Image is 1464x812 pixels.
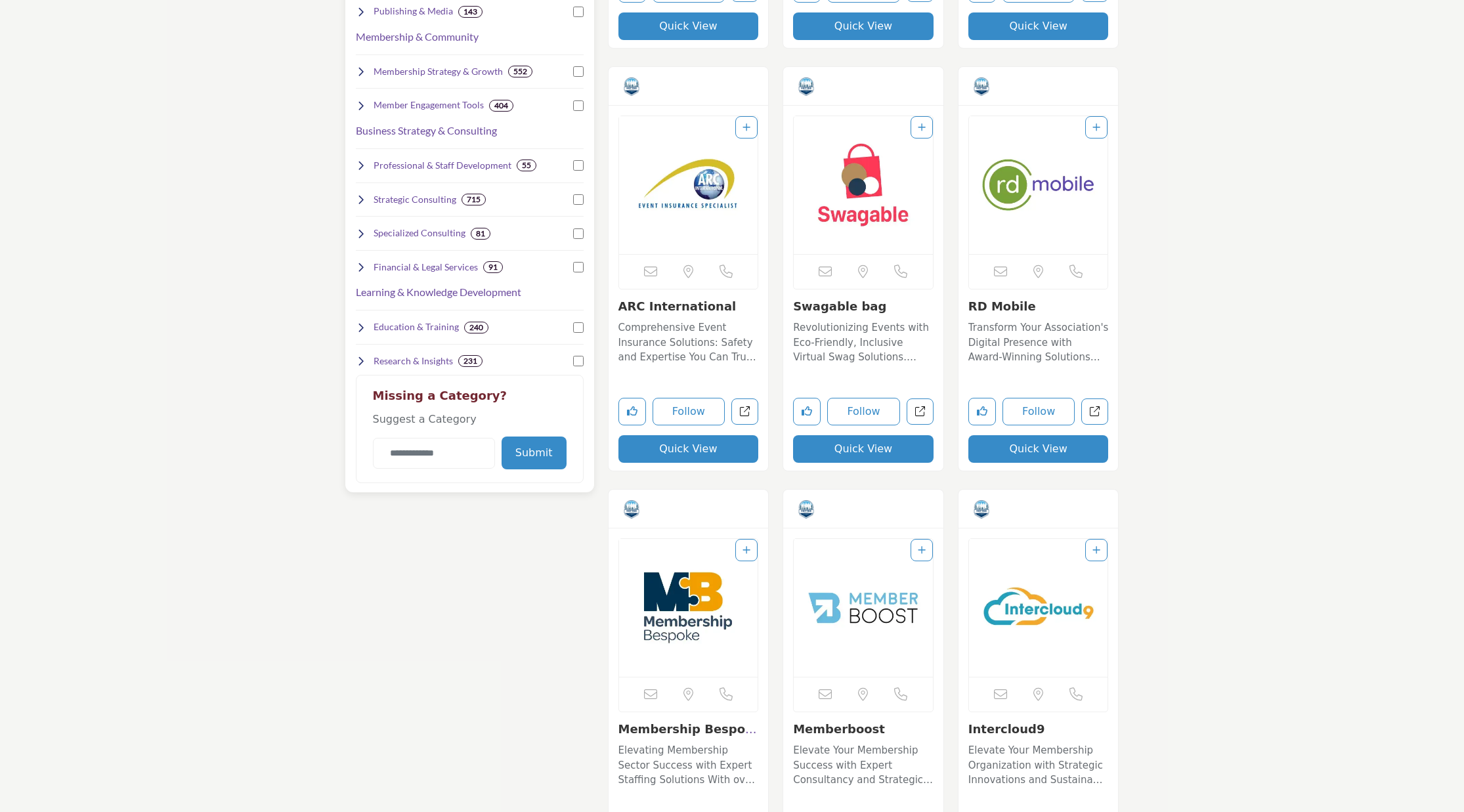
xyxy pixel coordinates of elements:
[622,500,641,519] img: Vetted Partners Badge Icon
[793,299,934,314] h3: Swagable bag
[458,355,483,367] div: 231 Results For Research & Insights
[374,65,503,78] h4: Membership Strategy & Growth : Consulting, recruitment, and non-dues revenue.
[374,5,453,18] h4: Publishing & Media : Content creation, publishing, and advertising.
[489,100,513,112] div: 404 Results For Member Engagement Tools
[356,284,521,300] button: Learning & Knowledge Development
[573,7,584,17] input: Select Publishing & Media checkbox
[573,66,584,77] input: Select Membership Strategy & Growth checkbox
[731,398,758,425] a: Open arc-international in new tab
[573,100,584,111] input: Select Member Engagement Tools checkbox
[968,722,1045,736] a: Intercloud9
[918,122,926,133] a: Add To List
[793,317,934,365] a: Revolutionizing Events with Eco-Friendly, Inclusive Virtual Swag Solutions. Founded by [PERSON_NA...
[374,193,456,206] h4: Strategic Consulting : Management, operational, and governance consulting.
[827,398,900,425] button: Follow
[968,299,1036,313] a: RD Mobile
[618,317,759,365] a: Comprehensive Event Insurance Solutions: Safety and Expertise You Can Trust Supported by globally...
[356,123,497,139] button: Business Strategy & Consulting
[1092,122,1100,133] a: Add To List
[622,77,641,96] img: Vetted Partners Badge Icon
[793,12,934,40] button: Quick View
[743,122,750,133] a: Add To List
[373,389,567,412] h2: Missing a Category?
[794,539,933,677] img: Memberboost
[573,194,584,205] input: Select Strategic Consulting checkbox
[793,722,934,737] h3: Memberboost
[573,356,584,366] input: Select Research & Insights checkbox
[517,160,536,171] div: 55 Results For Professional & Staff Development
[972,77,991,96] img: Vetted Partners Badge Icon
[374,98,484,112] h4: Member Engagement Tools : Technology and platforms to connect members.
[794,539,933,677] a: Open Listing in new tab
[618,722,759,737] h3: Membership Bespoke
[476,229,485,238] b: 81
[469,323,483,332] b: 240
[1002,398,1075,425] button: Follow
[968,740,1109,788] a: Elevate Your Membership Organization with Strategic Innovations and Sustainable Growth Solutions....
[573,228,584,239] input: Select Specialized Consulting checkbox
[969,116,1108,254] a: Open Listing in new tab
[618,722,757,750] a: Membership Bespoke
[374,261,478,274] h4: Financial & Legal Services : Accounting, compliance, and governance solutions.
[968,743,1109,788] p: Elevate Your Membership Organization with Strategic Innovations and Sustainable Growth Solutions....
[458,6,483,18] div: 143 Results For Publishing & Media
[513,67,527,76] b: 552
[793,398,821,425] button: Like listing
[793,320,934,365] p: Revolutionizing Events with Eco-Friendly, Inclusive Virtual Swag Solutions. Founded by [PERSON_NA...
[374,159,511,172] h4: Professional & Staff Development : Training, coaching, and leadership programs.
[907,398,934,425] a: Open swagable-bag in new tab
[793,740,934,788] a: Elevate Your Membership Success with Expert Consultancy and Strategic Insights. This company oper...
[373,438,495,469] input: Category Name
[793,722,885,736] a: Memberboost
[619,539,758,677] a: Open Listing in new tab
[618,320,759,365] p: Comprehensive Event Insurance Solutions: Safety and Expertise You Can Trust Supported by globally...
[462,194,486,205] div: 715 Results For Strategic Consulting
[494,101,508,110] b: 404
[968,722,1109,737] h3: Intercloud9
[502,437,567,469] button: Submit
[619,116,758,254] img: ARC International
[508,66,532,77] div: 552 Results For Membership Strategy & Growth
[618,299,737,313] a: ARC International
[522,161,531,170] b: 55
[969,116,1108,254] img: RD Mobile
[471,228,490,240] div: 81 Results For Specialized Consulting
[968,435,1109,463] button: Quick View
[618,398,646,425] button: Like listing
[968,320,1109,365] p: Transform Your Association's Digital Presence with Award-Winning Solutions and Expertise. With ov...
[972,500,991,519] img: Vetted Partners Badge Icon
[374,226,465,240] h4: Specialized Consulting : Product strategy, speaking, and niche services.
[743,545,750,555] a: Add To List
[794,116,933,254] img: Swagable bag
[796,77,816,96] img: Vetted Partners Badge Icon
[356,29,479,45] button: Membership & Community
[467,195,481,204] b: 715
[1081,398,1108,425] a: Open rd-mobile in new tab
[618,740,759,788] a: Elevating Membership Sector Success with Expert Staffing Solutions With over 13 years of experien...
[653,398,725,425] button: Follow
[488,263,498,272] b: 91
[968,299,1109,314] h3: RD Mobile
[968,398,996,425] button: Like listing
[969,539,1108,677] a: Open Listing in new tab
[464,322,488,333] div: 240 Results For Education & Training
[373,413,477,425] span: Suggest a Category
[573,262,584,272] input: Select Financial & Legal Services checkbox
[918,545,926,555] a: Add To List
[463,7,477,16] b: 143
[483,261,503,273] div: 91 Results For Financial & Legal Services
[793,299,886,313] a: Swagable bag
[1092,545,1100,555] a: Add To List
[968,12,1109,40] button: Quick View
[573,160,584,171] input: Select Professional & Staff Development checkbox
[794,116,933,254] a: Open Listing in new tab
[969,539,1108,677] img: Intercloud9
[618,435,759,463] button: Quick View
[618,743,759,788] p: Elevating Membership Sector Success with Expert Staffing Solutions With over 13 years of experien...
[374,320,459,333] h4: Education & Training : Courses, workshops, and skill development.
[618,299,759,314] h3: ARC International
[796,500,816,519] img: Vetted Partners Badge Icon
